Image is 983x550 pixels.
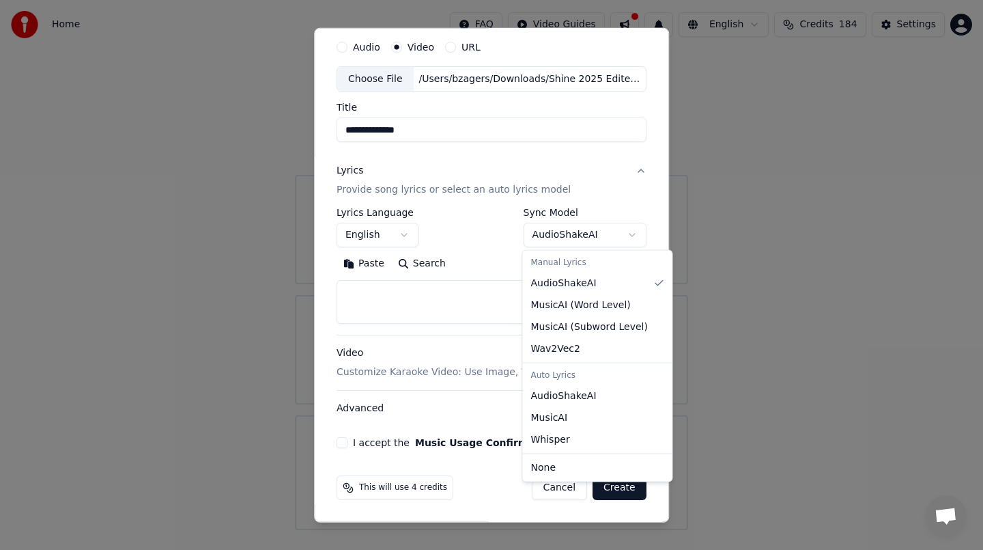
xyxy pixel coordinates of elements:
div: Manual Lyrics [526,253,670,273]
span: AudioShakeAI [531,276,597,290]
span: MusicAI [531,411,568,424]
span: MusicAI ( Word Level ) [531,298,631,312]
div: Auto Lyrics [526,366,670,385]
span: MusicAI ( Subword Level ) [531,320,648,333]
span: AudioShakeAI [531,389,597,402]
span: Whisper [531,432,570,446]
span: Wav2Vec2 [531,342,580,355]
span: None [531,460,556,474]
